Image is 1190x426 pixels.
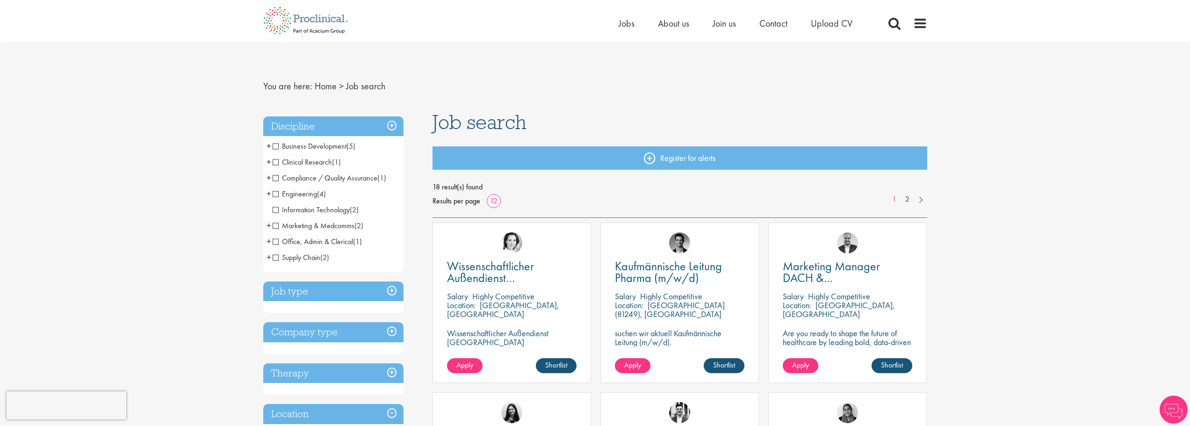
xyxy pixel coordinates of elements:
[263,322,404,342] h3: Company type
[317,189,326,199] span: (4)
[267,139,271,153] span: +
[456,360,473,370] span: Apply
[624,360,641,370] span: Apply
[447,329,577,347] p: Wissenschaftlicher Außendienst [GEOGRAPHIC_DATA]
[783,291,804,302] span: Salary
[353,237,362,246] span: (1)
[783,258,895,297] span: Marketing Manager DACH & [GEOGRAPHIC_DATA]
[669,232,690,253] img: Max Slevogt
[447,300,476,310] span: Location:
[447,260,577,284] a: Wissenschaftlicher Außendienst [GEOGRAPHIC_DATA]
[273,237,353,246] span: Office, Admin & Clerical
[377,173,386,183] span: (1)
[792,360,809,370] span: Apply
[320,253,329,262] span: (2)
[619,17,635,29] a: Jobs
[811,17,852,29] a: Upload CV
[783,300,811,310] span: Location:
[354,221,363,231] span: (2)
[273,173,386,183] span: Compliance / Quality Assurance
[433,194,480,208] span: Results per page
[433,109,526,135] span: Job search
[837,232,858,253] img: Aitor Melia
[615,300,643,310] span: Location:
[339,80,344,92] span: >
[783,358,818,373] a: Apply
[501,402,522,423] img: Indre Stankeviciute
[273,173,377,183] span: Compliance / Quality Assurance
[783,300,895,319] p: [GEOGRAPHIC_DATA], [GEOGRAPHIC_DATA]
[273,141,346,151] span: Business Development
[273,189,326,199] span: Engineering
[267,155,271,169] span: +
[808,291,870,302] p: Highly Competitive
[472,291,534,302] p: Highly Competitive
[837,402,858,423] img: Anjali Parbhu
[669,402,690,423] img: Edward Little
[267,187,271,201] span: +
[273,253,329,262] span: Supply Chain
[332,157,341,167] span: (1)
[273,189,317,199] span: Engineering
[640,291,702,302] p: Highly Competitive
[273,157,341,167] span: Clinical Research
[658,17,689,29] a: About us
[433,146,927,170] a: Register for alerts
[273,253,320,262] span: Supply Chain
[263,404,404,424] h3: Location
[273,141,355,151] span: Business Development
[615,300,725,319] p: [GEOGRAPHIC_DATA] (81249), [GEOGRAPHIC_DATA]
[872,358,912,373] a: Shortlist
[267,218,271,232] span: +
[501,232,522,253] img: Greta Prestel
[346,80,385,92] span: Job search
[447,358,483,373] a: Apply
[263,363,404,383] h3: Therapy
[346,141,355,151] span: (5)
[273,221,354,231] span: Marketing & Medcomms
[7,391,126,419] iframe: reCAPTCHA
[273,221,363,231] span: Marketing & Medcomms
[704,358,744,373] a: Shortlist
[487,196,501,206] a: 12
[887,194,901,205] a: 1
[273,157,332,167] span: Clinical Research
[433,180,927,194] span: 18 result(s) found
[536,358,577,373] a: Shortlist
[263,116,404,137] h3: Discipline
[447,258,560,297] span: Wissenschaftlicher Außendienst [GEOGRAPHIC_DATA]
[615,358,650,373] a: Apply
[267,234,271,248] span: +
[713,17,736,29] a: Join us
[447,291,468,302] span: Salary
[267,250,271,264] span: +
[447,300,559,319] p: [GEOGRAPHIC_DATA], [GEOGRAPHIC_DATA]
[615,291,636,302] span: Salary
[263,282,404,302] h3: Job type
[273,237,362,246] span: Office, Admin & Clerical
[273,205,359,215] span: Information Technology
[615,329,744,347] p: suchen wir aktuell Kaufmännische Leitung (m/w/d).
[315,80,337,92] a: breadcrumb link
[783,260,912,284] a: Marketing Manager DACH & [GEOGRAPHIC_DATA]
[759,17,787,29] span: Contact
[350,205,359,215] span: (2)
[615,258,722,286] span: Kaufmännische Leitung Pharma (m/w/d)
[267,171,271,185] span: +
[901,194,914,205] a: 2
[1160,396,1188,424] img: Chatbot
[615,260,744,284] a: Kaufmännische Leitung Pharma (m/w/d)
[263,80,312,92] span: You are here:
